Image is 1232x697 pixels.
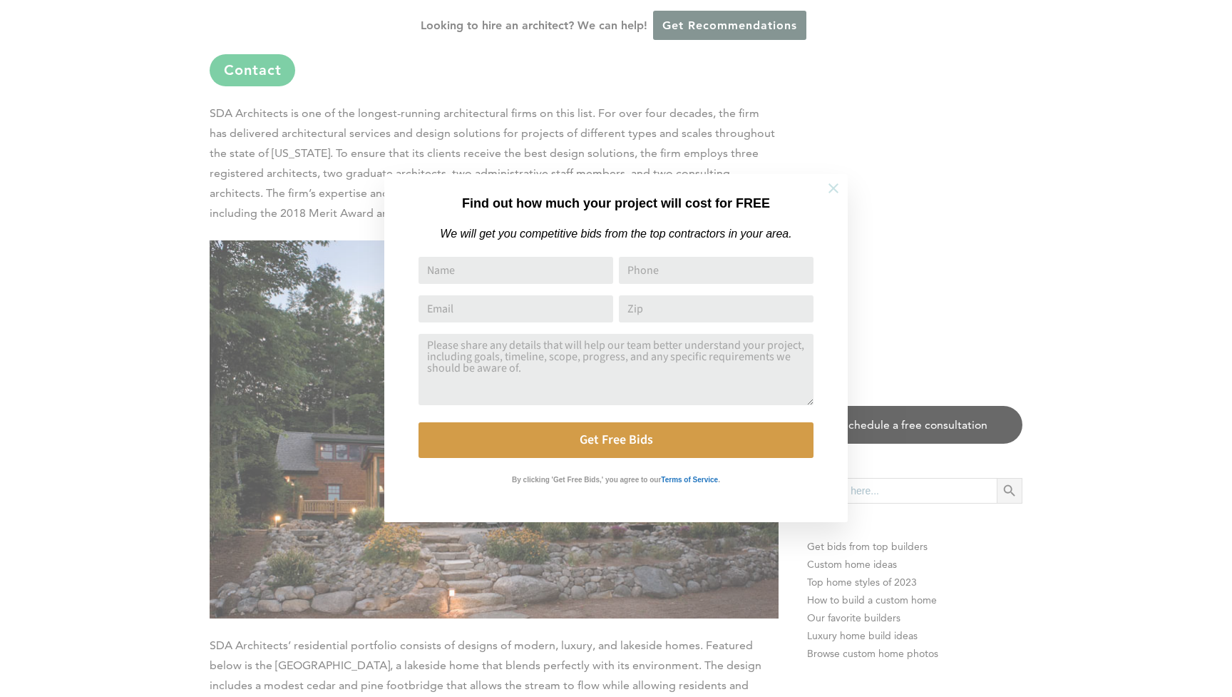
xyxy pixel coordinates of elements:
[808,163,858,213] button: Close
[619,257,813,284] input: Phone
[419,257,613,284] input: Name
[661,476,718,484] strong: Terms of Service
[718,476,720,484] strong: .
[512,476,661,484] strong: By clicking 'Get Free Bids,' you agree to our
[462,196,770,210] strong: Find out how much your project will cost for FREE
[661,472,718,484] a: Terms of Service
[419,422,813,458] button: Get Free Bids
[419,334,813,405] textarea: Comment or Message
[419,295,613,322] input: Email Address
[619,295,813,322] input: Zip
[440,228,791,240] em: We will get you competitive bids from the top contractors in your area.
